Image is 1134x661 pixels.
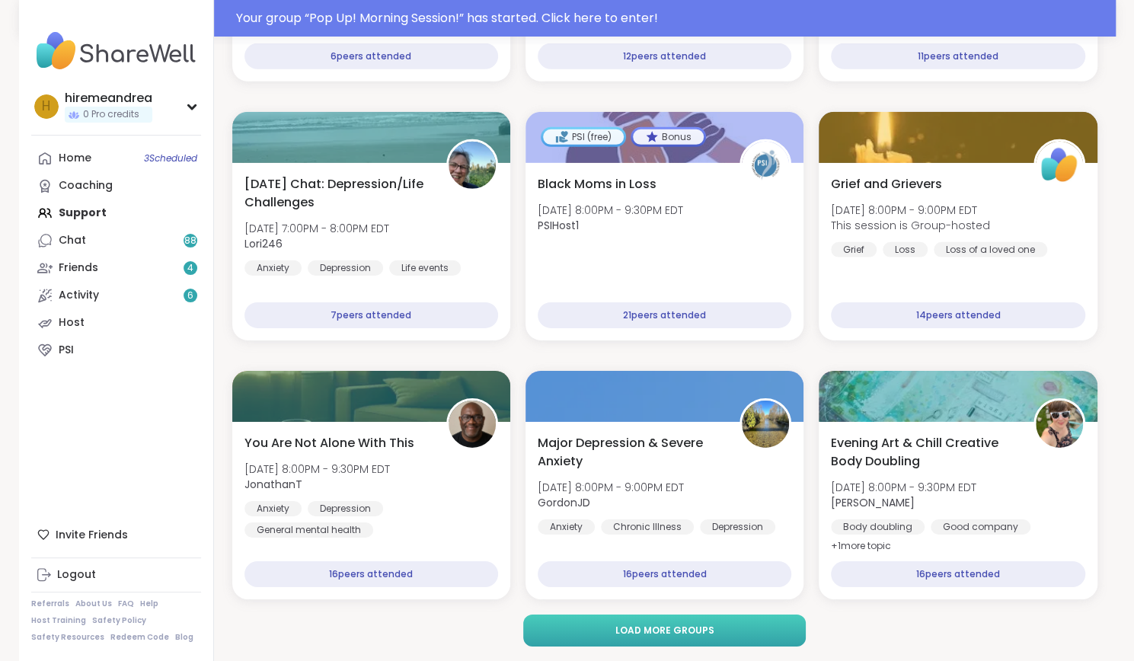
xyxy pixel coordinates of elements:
span: [DATE] 8:00PM - 9:30PM EDT [244,461,390,477]
button: Load more groups [523,615,806,647]
img: Lori246 [449,142,496,189]
span: Major Depression & Severe Anxiety [538,434,723,471]
span: 3 Scheduled [144,152,197,164]
div: Life events [389,260,461,276]
div: Anxiety [244,501,302,516]
div: Loss [883,242,928,257]
span: 6 [187,289,193,302]
img: Adrienne_QueenOfTheDawn [1036,401,1083,448]
span: [DATE] 8:00PM - 9:30PM EDT [831,480,976,495]
div: hiremeandrea [65,90,152,107]
div: 16 peers attended [538,561,791,587]
a: Blog [175,632,193,643]
a: Redeem Code [110,632,169,643]
b: [PERSON_NAME] [831,495,915,510]
div: 7 peers attended [244,302,498,328]
div: 11 peers attended [831,43,1084,69]
div: 12 peers attended [538,43,791,69]
a: PSI [31,337,201,364]
a: Safety Resources [31,632,104,643]
div: Grief [831,242,877,257]
b: GordonJD [538,495,590,510]
div: Body doubling [831,519,925,535]
a: Help [140,599,158,609]
span: 4 [187,262,193,275]
div: Logout [57,567,96,583]
div: PSI [59,343,74,358]
a: Referrals [31,599,69,609]
div: Chat [59,233,86,248]
div: Bonus [633,129,704,145]
span: [DATE] 7:00PM - 8:00PM EDT [244,221,389,236]
span: 0 Pro credits [83,108,139,121]
a: Coaching [31,172,201,200]
img: JonathanT [449,401,496,448]
div: 14 peers attended [831,302,1084,328]
span: h [42,97,50,117]
span: [DATE] 8:00PM - 9:00PM EDT [831,203,990,218]
a: Safety Policy [92,615,146,626]
div: General mental health [244,522,373,538]
span: Black Moms in Loss [538,175,656,193]
div: 16 peers attended [244,561,498,587]
span: Grief and Grievers [831,175,942,193]
a: About Us [75,599,112,609]
div: 21 peers attended [538,302,791,328]
span: This session is Group-hosted [831,218,990,233]
span: [DATE] 8:00PM - 9:00PM EDT [538,480,684,495]
b: PSIHost1 [538,218,579,233]
div: Home [59,151,91,166]
div: Depression [700,519,775,535]
span: Load more groups [615,624,714,637]
div: 6 peers attended [244,43,498,69]
div: Anxiety [244,260,302,276]
div: Friends [59,260,98,276]
img: PSIHost1 [742,142,789,189]
span: 88 [184,235,196,247]
a: FAQ [118,599,134,609]
img: ShareWell Nav Logo [31,24,201,78]
span: You Are Not Alone With This [244,434,414,452]
div: Your group “ Pop Up! Morning Session! ” has started. Click here to enter! [236,9,1107,27]
div: PSI (free) [543,129,624,145]
div: Loss of a loved one [934,242,1047,257]
div: Host [59,315,85,330]
img: ShareWell [1036,142,1083,189]
div: Chronic Illness [601,519,694,535]
b: JonathanT [244,477,302,492]
div: Good company [931,519,1030,535]
div: Anxiety [538,519,595,535]
div: 16 peers attended [831,561,1084,587]
a: Host [31,309,201,337]
div: Activity [59,288,99,303]
div: Depression [308,260,383,276]
a: Chat88 [31,227,201,254]
span: [DATE] 8:00PM - 9:30PM EDT [538,203,683,218]
a: Home3Scheduled [31,145,201,172]
a: Friends4 [31,254,201,282]
a: Logout [31,561,201,589]
div: Depression [308,501,383,516]
a: Host Training [31,615,86,626]
span: [DATE] Chat: Depression/Life Challenges [244,175,430,212]
img: GordonJD [742,401,789,448]
div: Coaching [59,178,113,193]
div: Invite Friends [31,521,201,548]
b: Lori246 [244,236,283,251]
a: Activity6 [31,282,201,309]
span: Evening Art & Chill Creative Body Doubling [831,434,1016,471]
